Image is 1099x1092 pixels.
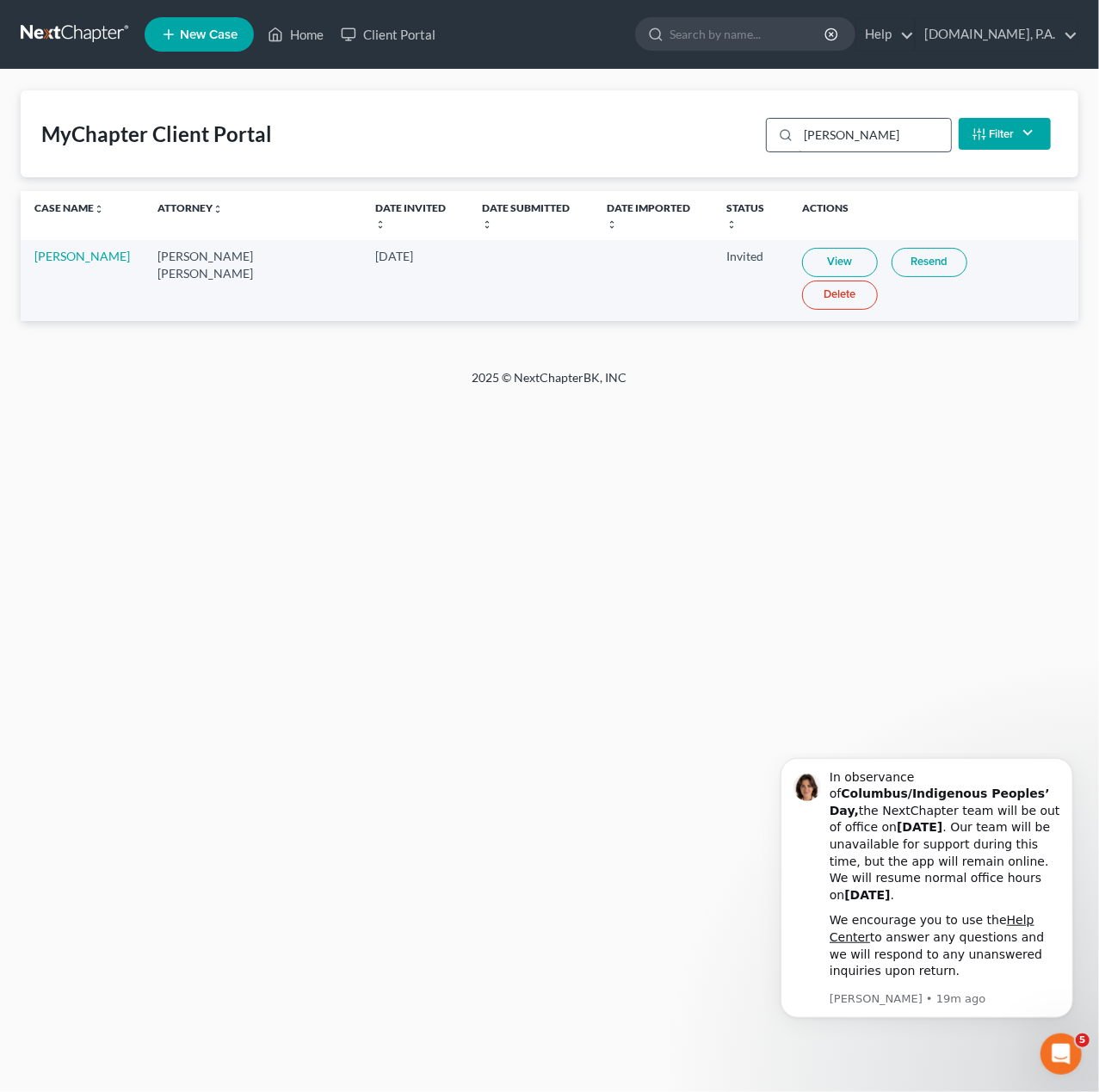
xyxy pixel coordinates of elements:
a: Date Invitedunfold_more [375,201,446,229]
a: Attorneyunfold_more [157,201,223,214]
a: [PERSON_NAME] [34,249,130,263]
a: View [802,248,878,277]
input: Search by name... [670,18,827,50]
i: unfold_more [375,219,386,230]
iframe: Intercom live chat [1040,1033,1082,1075]
a: Case Nameunfold_more [34,201,104,214]
i: unfold_more [483,219,493,230]
a: Statusunfold_more [726,201,764,229]
i: unfold_more [607,219,617,230]
a: Client Portal [332,19,444,50]
td: Invited [713,240,788,320]
th: Actions [788,191,1078,240]
td: [PERSON_NAME] [PERSON_NAME] [144,240,361,320]
iframe: Intercom notifications message [755,753,1099,1083]
span: [DATE] [375,249,413,263]
i: unfold_more [213,204,223,214]
span: 5 [1076,1033,1090,1047]
a: [DOMAIN_NAME], P.A. [916,19,1077,50]
a: Home [259,19,332,50]
i: unfold_more [94,204,104,214]
div: MyChapter Client Portal [41,120,272,148]
button: Filter [959,118,1051,150]
i: unfold_more [726,219,737,230]
a: Date Submittedunfold_more [483,201,571,229]
a: Resend [892,248,967,277]
input: Search... [799,119,951,151]
a: Delete [802,281,878,310]
a: Date Importedunfold_more [607,201,690,229]
div: 2025 © NextChapterBK, INC [59,369,1040,400]
a: Help [856,19,914,50]
span: New Case [180,28,238,41]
